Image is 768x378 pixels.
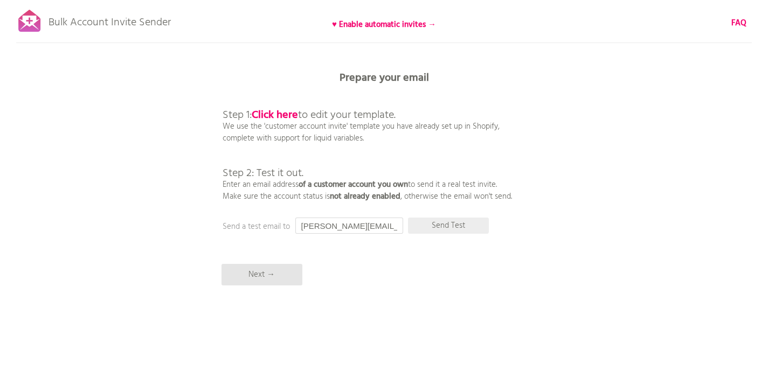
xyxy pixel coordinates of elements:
span: Step 2: Test it out. [223,165,303,182]
b: not already enabled [330,190,400,203]
p: We use the 'customer account invite' template you have already set up in Shopify, complete with s... [223,86,512,202]
b: of a customer account you own [299,178,408,191]
p: Next → [222,264,302,285]
span: Step 1: to edit your template. [223,107,396,124]
a: Click here [252,107,298,124]
b: FAQ [731,17,746,30]
p: Send a test email to [223,221,438,233]
b: ♥ Enable automatic invites → [332,18,436,31]
p: Send Test [408,218,489,234]
b: Prepare your email [340,69,429,87]
p: Bulk Account Invite Sender [49,6,171,33]
a: FAQ [731,17,746,29]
